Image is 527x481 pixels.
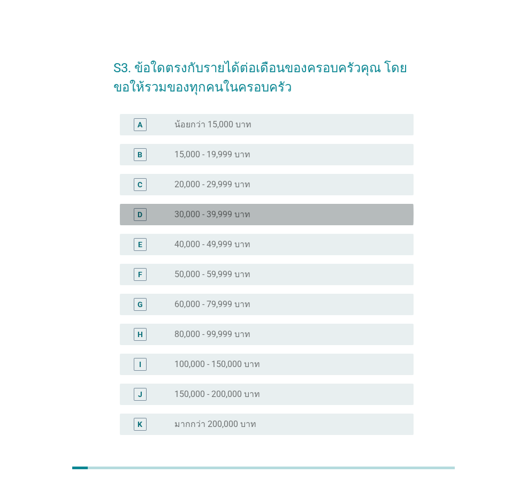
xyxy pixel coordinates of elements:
[138,269,142,280] div: F
[138,149,142,160] div: B
[113,48,414,97] h2: S3. ข้อใดตรงกับรายได้ต่อเดือนของครอบครัวคุณ โดยขอให้รวมของทุกคนในครอบครัว
[138,418,142,430] div: K
[174,299,250,310] label: 60,000 - 79,999 บาท
[138,299,143,310] div: G
[138,179,142,190] div: C
[174,389,260,400] label: 150,000 - 200,000 บาท
[138,239,142,250] div: E
[138,209,142,220] div: D
[174,209,250,220] label: 30,000 - 39,999 บาท
[174,329,250,340] label: 80,000 - 99,999 บาท
[138,119,142,130] div: A
[174,269,250,280] label: 50,000 - 59,999 บาท
[174,239,250,250] label: 40,000 - 49,999 บาท
[174,119,251,130] label: น้อยกว่า 15,000 บาท
[174,179,250,190] label: 20,000 - 29,999 บาท
[138,329,143,340] div: H
[139,358,141,370] div: I
[174,359,260,370] label: 100,000 - 150,000 บาท
[174,419,256,430] label: มากกว่า 200,000 บาท
[138,388,142,400] div: J
[174,149,250,160] label: 15,000 - 19,999 บาท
